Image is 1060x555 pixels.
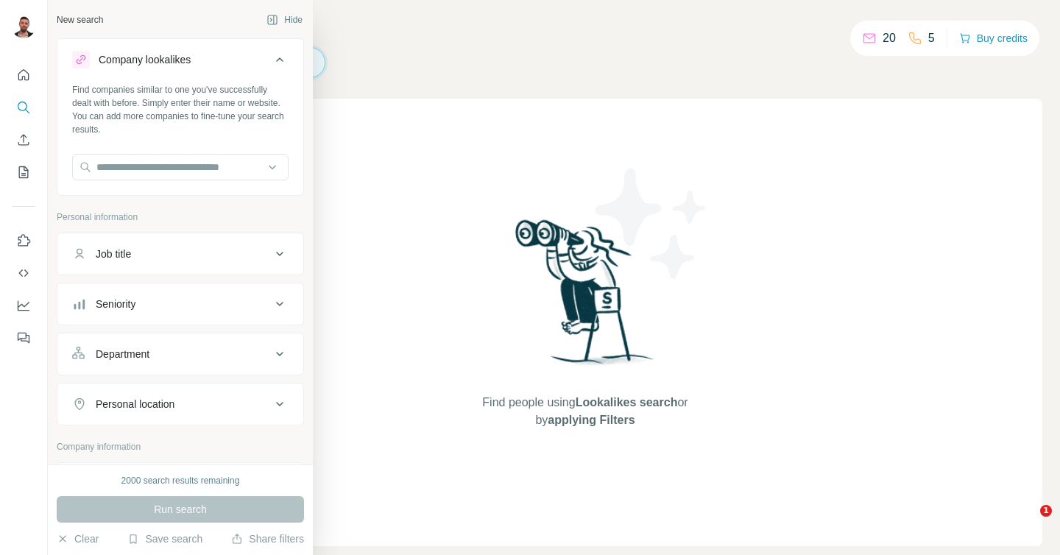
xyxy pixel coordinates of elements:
[12,62,35,88] button: Quick start
[57,211,304,224] p: Personal information
[121,474,240,487] div: 2000 search results remaining
[928,29,935,47] p: 5
[57,13,103,26] div: New search
[585,158,718,290] img: Surfe Illustration - Stars
[96,297,135,311] div: Seniority
[96,397,174,411] div: Personal location
[12,15,35,38] img: Avatar
[57,236,303,272] button: Job title
[959,28,1028,49] button: Buy credits
[576,396,678,409] span: Lookalikes search
[1040,505,1052,517] span: 1
[1010,505,1045,540] iframe: Intercom live chat
[12,227,35,254] button: Use Surfe on LinkedIn
[509,216,662,380] img: Surfe Illustration - Woman searching with binoculars
[96,347,149,361] div: Department
[57,531,99,546] button: Clear
[231,531,304,546] button: Share filters
[99,52,191,67] div: Company lookalikes
[256,9,313,31] button: Hide
[57,386,303,422] button: Personal location
[883,29,896,47] p: 20
[467,394,703,429] span: Find people using or by
[127,531,202,546] button: Save search
[12,260,35,286] button: Use Surfe API
[12,94,35,121] button: Search
[57,286,303,322] button: Seniority
[12,292,35,319] button: Dashboard
[12,127,35,153] button: Enrich CSV
[12,159,35,185] button: My lists
[72,83,289,136] div: Find companies similar to one you've successfully dealt with before. Simply enter their name or w...
[12,325,35,351] button: Feedback
[57,42,303,83] button: Company lookalikes
[128,18,1042,38] h4: Search
[57,440,304,453] p: Company information
[548,414,635,426] span: applying Filters
[57,336,303,372] button: Department
[96,247,131,261] div: Job title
